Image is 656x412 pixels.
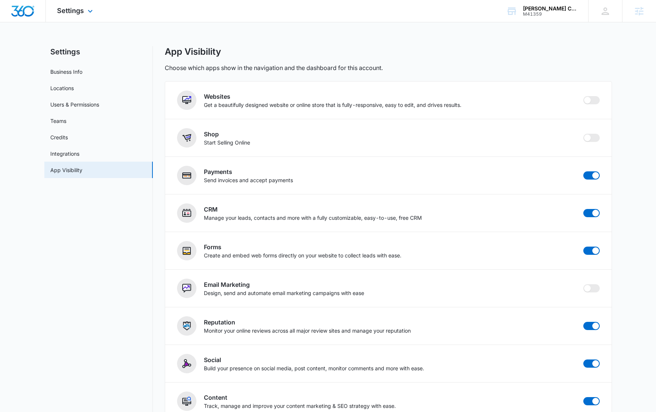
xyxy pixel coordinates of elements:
a: Locations [50,84,74,92]
p: Track, manage and improve your content marketing & SEO strategy with ease. [204,402,396,410]
p: Manage your leads, contacts and more with a fully customizable, easy-to-use, free CRM [204,214,422,222]
img: Social [182,359,191,368]
p: Send invoices and accept payments [204,176,293,184]
p: Choose which apps show in the navigation and the dashboard for this account. [165,63,383,72]
p: Get a beautifully designed website or online store that is fully-responsive, easy to edit, and dr... [204,101,461,109]
span: Settings [57,7,84,15]
h2: Content [204,393,396,402]
img: CRM [182,209,191,218]
img: Reputation [182,321,191,330]
a: Integrations [50,150,79,158]
p: Monitor your online reviews across all major review sites and manage your reputation [204,327,411,335]
div: account id [523,12,577,17]
a: Teams [50,117,66,125]
img: Forms [182,246,191,255]
a: Users & Permissions [50,101,99,108]
h2: Payments [204,167,293,176]
img: Shop [182,133,191,142]
h2: Settings [44,46,153,57]
h2: Forms [204,243,401,251]
h2: CRM [204,205,422,214]
p: Create and embed web forms directly on your website to collect leads with ease. [204,251,401,259]
img: Email Marketing [182,284,191,293]
p: Design, send and automate email marketing campaigns with ease [204,289,364,297]
h2: Social [204,355,424,364]
h2: Shop [204,130,250,139]
h2: Websites [204,92,461,101]
a: Credits [50,133,68,141]
p: Start Selling Online [204,139,250,146]
a: Business Info [50,68,82,76]
a: App Visibility [50,166,82,174]
img: Content [182,397,191,406]
h2: Email Marketing [204,280,364,289]
h2: Reputation [204,318,411,327]
div: account name [523,6,577,12]
img: Payments [182,171,191,180]
img: Websites [182,96,191,105]
h1: App Visibility [165,46,221,57]
p: Build your presence on social media, post content, monitor comments and more with ease. [204,364,424,372]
